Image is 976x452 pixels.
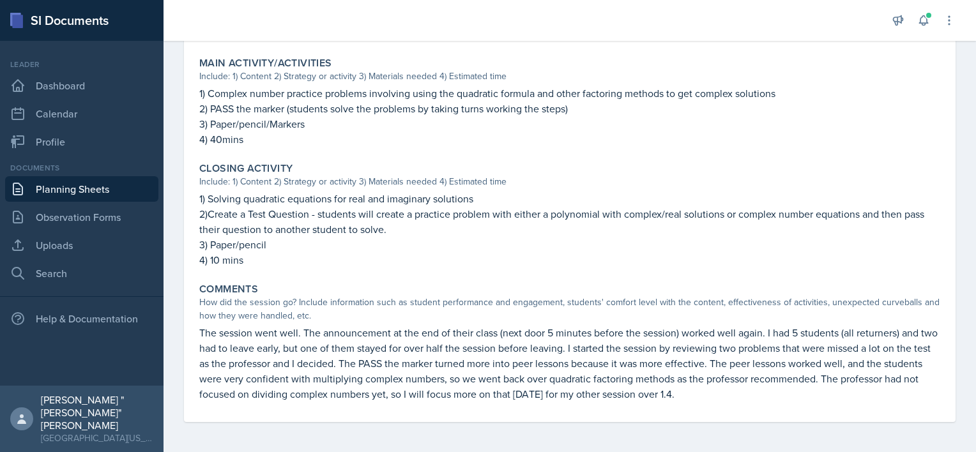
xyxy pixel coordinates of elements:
[199,132,940,147] p: 4) 40mins
[199,283,258,296] label: Comments
[199,57,332,70] label: Main Activity/Activities
[199,86,940,101] p: 1) Complex number practice problems involving using the quadratic formula and other factoring met...
[5,204,158,230] a: Observation Forms
[199,162,293,175] label: Closing Activity
[5,176,158,202] a: Planning Sheets
[5,260,158,286] a: Search
[5,232,158,258] a: Uploads
[199,175,940,188] div: Include: 1) Content 2) Strategy or activity 3) Materials needed 4) Estimated time
[41,432,153,444] div: [GEOGRAPHIC_DATA][US_STATE] in [GEOGRAPHIC_DATA]
[199,70,940,83] div: Include: 1) Content 2) Strategy or activity 3) Materials needed 4) Estimated time
[5,59,158,70] div: Leader
[199,206,940,237] p: 2)Create a Test Question - students will create a practice problem with either a polynomial with ...
[199,325,940,402] p: The session went well. The announcement at the end of their class (next door 5 minutes before the...
[199,237,940,252] p: 3) Paper/pencil
[5,101,158,126] a: Calendar
[41,393,153,432] div: [PERSON_NAME] "[PERSON_NAME]" [PERSON_NAME]
[5,129,158,154] a: Profile
[199,116,940,132] p: 3) Paper/pencil/Markers
[5,73,158,98] a: Dashboard
[5,162,158,174] div: Documents
[199,296,940,322] div: How did the session go? Include information such as student performance and engagement, students'...
[199,252,940,267] p: 4) 10 mins
[199,101,940,116] p: 2) PASS the marker (students solve the problems by taking turns working the steps)
[199,191,940,206] p: 1) Solving quadratic equations for real and imaginary solutions
[5,306,158,331] div: Help & Documentation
